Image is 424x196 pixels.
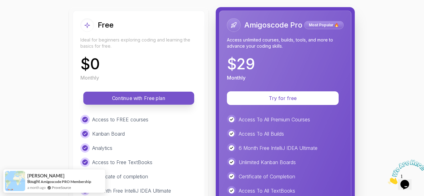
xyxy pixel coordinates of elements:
a: Amigoscode PRO Membership [41,179,91,184]
p: Access to Free TextBooks [92,159,152,166]
p: Unlimited Kanban Boards [239,159,296,166]
h2: Free [98,20,114,30]
span: [PERSON_NAME] [27,173,65,178]
p: Certificate of Completion [239,173,295,180]
button: Continue with Free plan [83,92,194,105]
h2: Amigoscode Pro [244,20,302,30]
p: Monthly [227,74,246,81]
p: $ 29 [227,57,255,72]
button: Try for free [227,91,339,105]
iframe: chat widget [386,157,424,187]
p: Monthly [80,74,99,81]
a: ProveSource [52,185,71,190]
p: 3 Month Free IntelliJ IDEA Ultimate [92,187,171,194]
p: Access To All TextBooks [239,187,295,194]
p: Try for free [234,94,331,102]
span: a month ago [27,185,46,190]
p: 6 Month Free IntelliJ IDEA Ultimate [239,144,318,152]
p: $ 0 [80,57,100,72]
p: Access To All Premium Courses [239,116,310,123]
p: Analytics [92,144,112,152]
p: Continue with Free plan [90,95,187,102]
span: Bought [27,179,40,184]
img: provesource social proof notification image [5,171,25,191]
img: Chat attention grabber [2,2,41,27]
p: Kanban Board [92,130,125,137]
p: Access to FREE courses [92,116,148,123]
p: Access unlimited courses, builds, tools, and more to advance your coding skills. [227,37,344,49]
p: Access To All Builds [239,130,284,137]
p: Ideal for beginners exploring coding and learning the basics for free. [80,37,197,49]
p: Certificate of completion [92,173,148,180]
span: 1 [2,2,5,8]
p: Most Popular 🔥 [305,22,343,28]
